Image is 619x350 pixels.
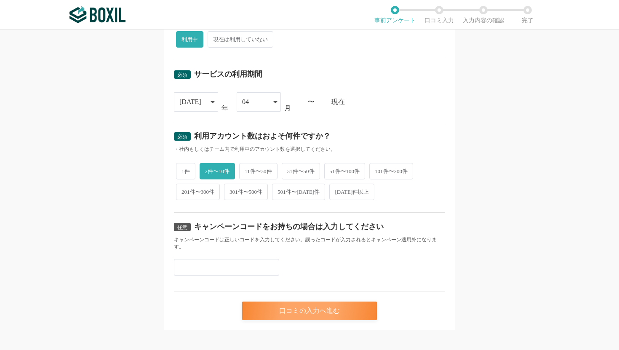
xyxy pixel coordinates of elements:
[176,31,203,48] span: 利用中
[179,93,201,111] div: [DATE]
[282,163,320,179] span: 31件〜50件
[331,99,445,105] div: 現在
[239,163,277,179] span: 11件〜30件
[242,302,377,320] div: 口コミの入力へ進む
[176,163,195,179] span: 1件
[194,223,384,230] div: キャンペーンコードをお持ちの場合は入力してください
[208,31,273,48] span: 現在は利用していない
[174,236,445,251] div: キャンペーンコードは正しいコードを入力してください。誤ったコードが入力されるとキャンペーン適用外になります。
[69,6,125,23] img: ボクシルSaaS_ロゴ
[505,6,550,24] li: 完了
[308,99,315,105] div: 〜
[200,163,235,179] span: 2件〜10件
[224,184,268,200] span: 301件〜500件
[221,105,228,112] div: 年
[284,105,291,112] div: 月
[324,163,366,179] span: 51件〜100件
[177,134,187,140] span: 必須
[461,6,505,24] li: 入力内容の確認
[176,184,220,200] span: 201件〜300件
[373,6,417,24] li: 事前アンケート
[177,72,187,78] span: 必須
[174,146,445,153] div: ・社内もしくはチーム内で利用中のアカウント数を選択してください。
[369,163,413,179] span: 101件〜200件
[177,224,187,230] span: 任意
[194,70,262,78] div: サービスの利用期間
[417,6,461,24] li: 口コミ入力
[194,132,331,140] div: 利用アカウント数はおよそ何件ですか？
[272,184,325,200] span: 501件〜[DATE]件
[329,184,374,200] span: [DATE]件以上
[242,93,249,111] div: 04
